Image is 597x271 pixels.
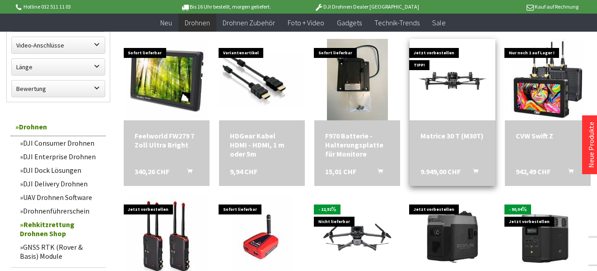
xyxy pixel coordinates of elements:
a: Drohnen [178,14,216,32]
button: In den Warenkorb [176,167,198,179]
div: Feelworld FW279 7 Zoll Ultra Bright [135,131,199,149]
span: 15,01 CHF [325,167,356,176]
img: Matrice 30 T (M30T) [410,56,495,104]
a: Feelworld FW279 7 Zoll Ultra Bright 340,26 CHF In den Warenkorb [135,131,199,149]
a: Gadgets [331,14,368,32]
a: Drohnen [11,118,106,136]
button: In den Warenkorb [557,167,579,179]
div: HDGear Kabel HDMI - HDMI, 1 m oder 5m [230,131,294,158]
label: Länge [12,59,105,75]
img: CVW Swift Z [511,39,585,120]
img: EcoFlow Stromerzeuger Smart Generator R80-i 4-Takt, 1800W [410,209,495,263]
span: Neu [160,18,172,27]
span: 942,49 CHF [516,167,550,176]
span: Foto + Video [288,18,324,27]
img: HDGear Kabel HDMI - HDMI, 1 m oder 5m [219,53,305,107]
img: F970 Batterie - Halterungsplatte für Monitore [327,39,388,120]
p: Hotline 032 511 11 03 [14,1,155,12]
span: 9.949,00 CHF [420,167,461,176]
a: Neue Produkte [587,122,596,168]
a: GNSS RTK (Rover & Basis) Module [15,240,106,263]
a: DJI Dock Lösungen [15,163,106,177]
p: Kauf auf Rechnung [437,1,578,12]
a: Drohnen Zubehör [216,14,281,32]
button: In den Warenkorb [462,167,484,179]
a: Technik-Trends [368,14,426,32]
a: Foto + Video [281,14,331,32]
a: HDGear Kabel HDMI - HDMI, 1 m oder 5m 9,94 CHF [230,131,294,158]
span: Gadgets [337,18,362,27]
label: Bewertung [12,81,105,97]
span: Drohnen Zubehör [223,18,275,27]
span: 340,26 CHF [135,167,169,176]
img: Feelworld FW279 7 Zoll Ultra Bright [126,39,207,120]
a: F970 Batterie - Halterungsplatte für Monitore 15,01 CHF In den Warenkorb [325,131,389,158]
a: CVW Swift Z 942,49 CHF In den Warenkorb [516,131,580,140]
span: Drohnen [185,18,210,27]
a: DJI Delivery Drohnen [15,177,106,190]
a: Sale [426,14,452,32]
a: Drohnenführerschein [15,204,106,218]
a: Neu [154,14,178,32]
a: DJI Consumer Drohnen [15,136,106,150]
a: Rehkitzrettung Drohnen Shop [15,218,106,240]
div: F970 Batterie - Halterungsplatte für Monitore [325,131,389,158]
div: Matrice 30 T (M30T) [420,131,485,140]
a: UAV Drohnen Software [15,190,106,204]
div: CVW Swift Z [516,131,580,140]
label: Video-Anschlüsse [12,37,105,53]
span: Sale [432,18,446,27]
a: Matrice 30 T (M30T) 9.949,00 CHF In den Warenkorb [420,131,485,140]
p: Bis 16 Uhr bestellt, morgen geliefert. [155,1,296,12]
span: 9,94 CHF [230,167,257,176]
span: Technik-Trends [374,18,420,27]
p: DJI Drohnen Dealer [GEOGRAPHIC_DATA] [296,1,437,12]
button: In den Warenkorb [367,167,388,179]
a: DJI Enterprise Drohnen [15,150,106,163]
img: DJI Mavic 3 Enterprise Thermal M3T [314,212,400,261]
